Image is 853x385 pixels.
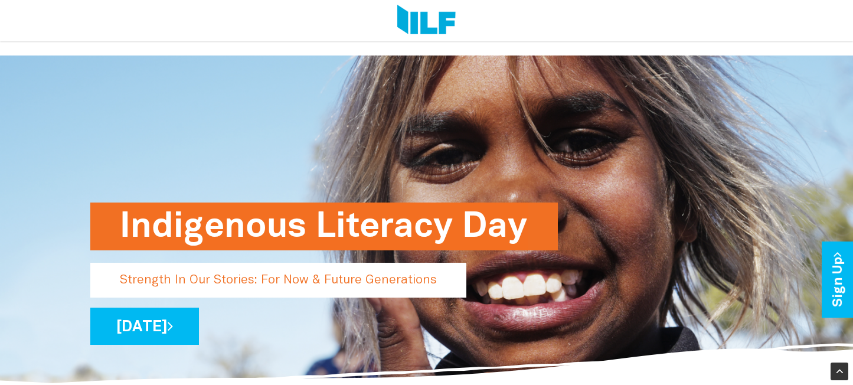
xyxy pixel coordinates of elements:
[90,308,199,345] a: [DATE]
[90,263,466,298] p: Strength In Our Stories: For Now & Future Generations
[831,363,848,380] div: Scroll Back to Top
[397,5,456,37] img: Logo
[120,203,528,250] h1: Indigenous Literacy Day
